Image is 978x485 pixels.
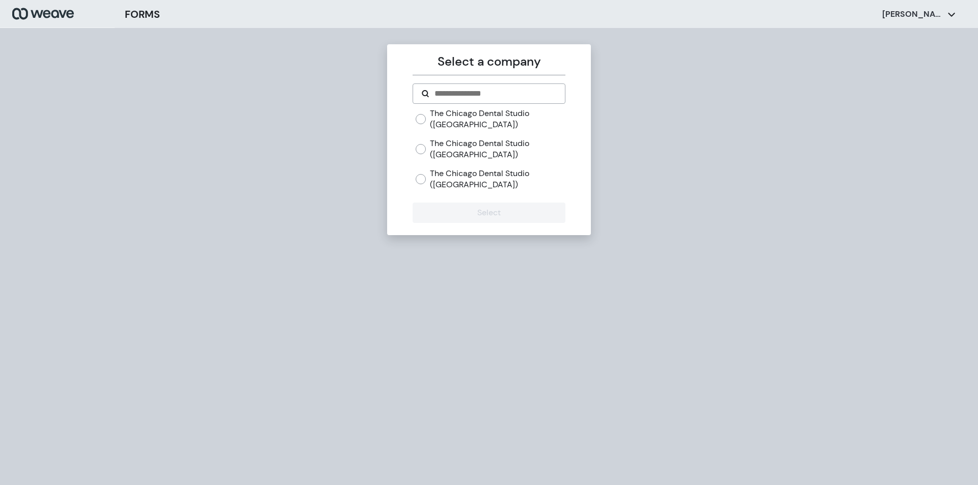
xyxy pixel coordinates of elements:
[882,9,943,20] p: [PERSON_NAME]
[413,52,565,71] p: Select a company
[430,138,565,160] label: The Chicago Dental Studio ([GEOGRAPHIC_DATA])
[413,203,565,223] button: Select
[430,168,565,190] label: The Chicago Dental Studio ([GEOGRAPHIC_DATA])
[433,88,556,100] input: Search
[430,108,565,130] label: The Chicago Dental Studio ([GEOGRAPHIC_DATA])
[125,7,160,22] h3: FORMS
